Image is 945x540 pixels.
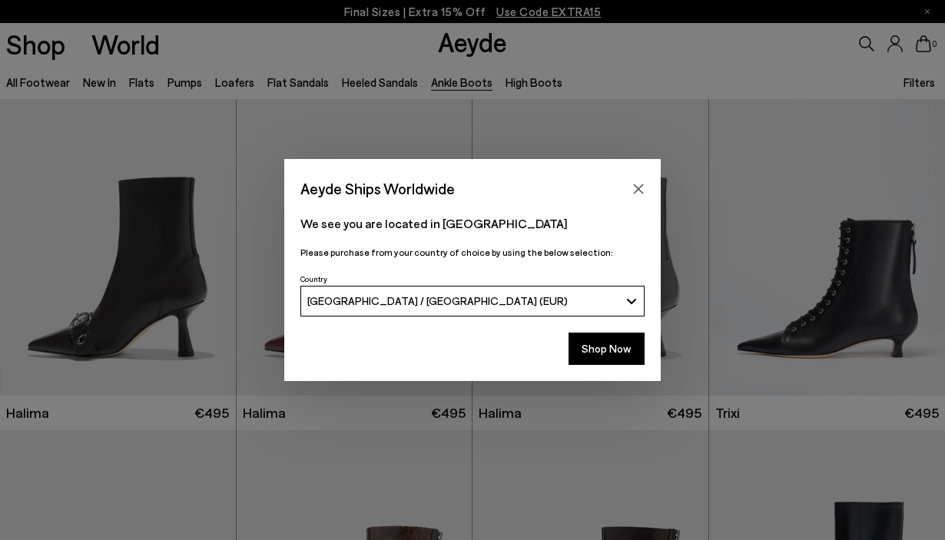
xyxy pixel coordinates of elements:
[569,333,645,365] button: Shop Now
[300,214,645,233] p: We see you are located in [GEOGRAPHIC_DATA]
[300,175,455,202] span: Aeyde Ships Worldwide
[627,177,650,200] button: Close
[300,274,327,283] span: Country
[307,294,568,307] span: [GEOGRAPHIC_DATA] / [GEOGRAPHIC_DATA] (EUR)
[300,245,645,260] p: Please purchase from your country of choice by using the below selection:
